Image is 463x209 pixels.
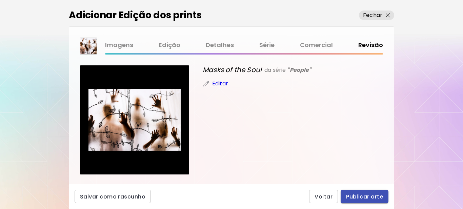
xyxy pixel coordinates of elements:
p: Editar [212,80,228,88]
img: edit [203,80,209,87]
span: Voltar [315,193,333,200]
span: Publicar arte [346,193,383,200]
button: Voltar [309,190,338,203]
span: Salvar como rascunho [80,193,145,200]
a: Comercial [300,40,333,50]
a: Edição [159,40,180,50]
a: Editar [203,80,223,88]
b: "People" [287,66,311,74]
p: da série [264,66,286,74]
a: Imagens [105,40,133,50]
i: Masks of the Soul [203,65,262,75]
a: Detalhes [206,40,234,50]
img: thumbnail [80,38,97,54]
button: Publicar arte [341,190,388,203]
button: Salvar como rascunho [75,190,151,203]
a: Série [259,40,275,50]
